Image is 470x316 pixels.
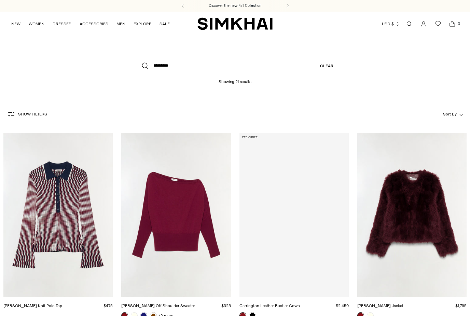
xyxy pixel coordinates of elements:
[3,133,113,297] a: Colleen Knit Polo Top
[160,16,170,31] a: SALE
[134,16,151,31] a: EXPLORE
[116,16,125,31] a: MEN
[455,303,467,308] span: $1,795
[53,16,71,31] a: DRESSES
[7,109,47,120] button: Show Filters
[121,303,195,308] a: [PERSON_NAME] Off Shoulder Sweater
[402,17,416,31] a: Open search modal
[137,58,153,74] button: Search
[431,17,445,31] a: Wishlist
[239,133,349,297] a: Carrington Leather Bustier Gown
[197,17,273,30] a: SIMKHAI
[239,303,300,308] a: Carrington Leather Bustier Gown
[121,133,231,297] a: Lavina Off Shoulder Sweater
[382,16,400,31] button: USD $
[320,58,333,74] a: Clear
[221,303,231,308] span: $325
[417,17,430,31] a: Go to the account page
[445,17,459,31] a: Open cart modal
[209,3,261,9] a: Discover the new Fall Collection
[357,133,467,297] a: Natasha Shearling Jacket
[103,303,113,308] span: $475
[3,303,62,308] a: [PERSON_NAME] Knit Polo Top
[357,303,403,308] a: [PERSON_NAME] Jacket
[80,16,108,31] a: ACCESSORIES
[456,20,462,27] span: 0
[443,112,457,116] span: Sort By
[219,74,251,84] h1: Showing 21 results
[336,303,349,308] span: $2,450
[443,110,463,118] button: Sort By
[11,16,20,31] a: NEW
[29,16,44,31] a: WOMEN
[18,112,47,116] span: Show Filters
